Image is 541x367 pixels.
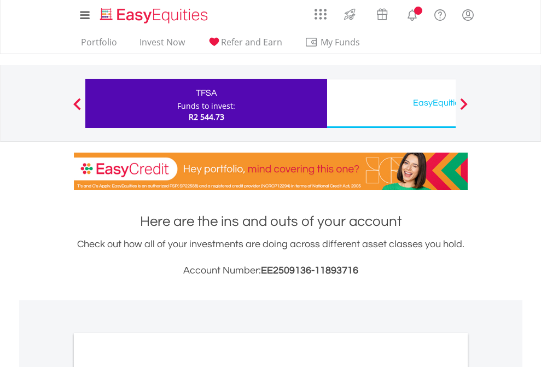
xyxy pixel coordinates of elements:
[426,3,454,25] a: FAQ's and Support
[398,3,426,25] a: Notifications
[74,153,468,190] img: EasyCredit Promotion Banner
[189,112,224,122] span: R2 544.73
[454,3,482,27] a: My Profile
[135,37,189,54] a: Invest Now
[315,8,327,20] img: grid-menu-icon.svg
[341,5,359,23] img: thrive-v2.svg
[92,85,321,101] div: TFSA
[221,36,282,48] span: Refer and Earn
[74,212,468,231] h1: Here are the ins and outs of your account
[74,263,468,278] h3: Account Number:
[373,5,391,23] img: vouchers-v2.svg
[366,3,398,23] a: Vouchers
[177,101,235,112] div: Funds to invest:
[305,35,376,49] span: My Funds
[307,3,334,20] a: AppsGrid
[203,37,287,54] a: Refer and Earn
[98,7,212,25] img: EasyEquities_Logo.png
[66,103,88,114] button: Previous
[96,3,212,25] a: Home page
[453,103,475,114] button: Next
[261,265,358,276] span: EE2509136-11893716
[77,37,121,54] a: Portfolio
[74,237,468,278] div: Check out how all of your investments are doing across different asset classes you hold.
